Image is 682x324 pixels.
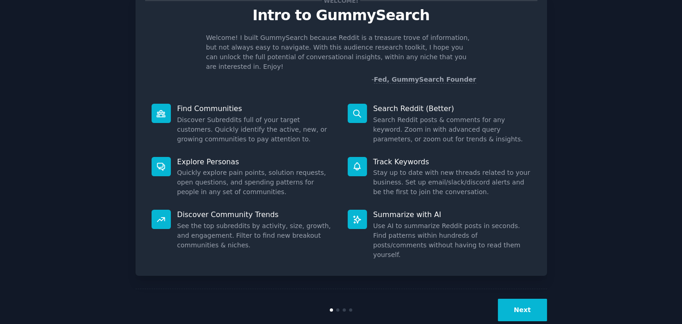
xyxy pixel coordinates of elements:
[373,104,531,113] p: Search Reddit (Better)
[177,115,335,144] dd: Discover Subreddits full of your target customers. Quickly identify the active, new, or growing c...
[373,157,531,167] p: Track Keywords
[177,104,335,113] p: Find Communities
[374,76,476,84] a: Fed, GummySearch Founder
[177,157,335,167] p: Explore Personas
[373,168,531,197] dd: Stay up to date with new threads related to your business. Set up email/slack/discord alerts and ...
[177,210,335,219] p: Discover Community Trends
[206,33,476,72] p: Welcome! I built GummySearch because Reddit is a treasure trove of information, but not always ea...
[177,221,335,250] dd: See the top subreddits by activity, size, growth, and engagement. Filter to find new breakout com...
[145,7,537,23] p: Intro to GummySearch
[372,75,476,84] div: -
[498,299,547,321] button: Next
[373,221,531,260] dd: Use AI to summarize Reddit posts in seconds. Find patterns within hundreds of posts/comments with...
[177,168,335,197] dd: Quickly explore pain points, solution requests, open questions, and spending patterns for people ...
[373,210,531,219] p: Summarize with AI
[373,115,531,144] dd: Search Reddit posts & comments for any keyword. Zoom in with advanced query parameters, or zoom o...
